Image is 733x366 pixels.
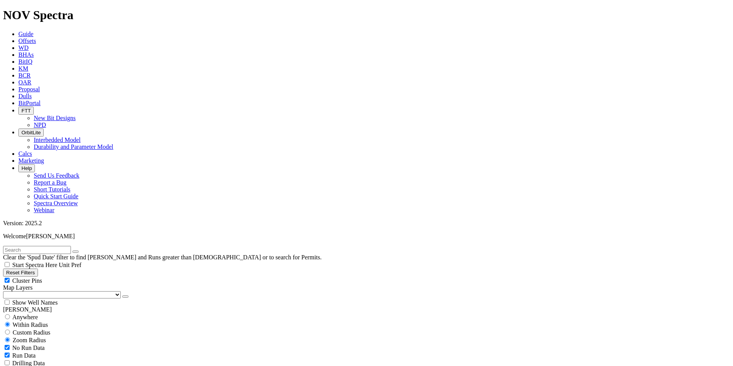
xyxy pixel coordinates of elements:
a: Interbedded Model [34,137,81,143]
span: Clear the 'Spud Date' filter to find [PERSON_NAME] and Runs greater than [DEMOGRAPHIC_DATA] or to... [3,254,322,260]
span: Show Well Names [12,299,58,306]
span: Custom Radius [13,329,50,336]
button: OrbitLite [18,129,44,137]
a: New Bit Designs [34,115,76,121]
a: Webinar [34,207,54,213]
h1: NOV Spectra [3,8,730,22]
button: Reset Filters [3,269,38,277]
span: Map Layers [3,284,33,291]
a: OAR [18,79,31,86]
span: Anywhere [12,314,38,320]
a: BCR [18,72,31,79]
a: Calcs [18,150,32,157]
a: Offsets [18,38,36,44]
span: Start Spectra Here [12,262,57,268]
span: No Run Data [12,345,44,351]
p: Welcome [3,233,730,240]
span: Run Data [12,352,36,359]
button: Help [18,164,35,172]
input: Start Spectra Here [5,262,10,267]
a: Quick Start Guide [34,193,78,199]
span: Help [21,165,32,171]
span: FTT [21,108,31,114]
a: Send Us Feedback [34,172,79,179]
span: Unit Pref [59,262,81,268]
a: Guide [18,31,33,37]
a: Durability and Parameter Model [34,143,113,150]
input: Search [3,246,71,254]
a: Dulls [18,93,32,99]
a: KM [18,65,28,72]
button: FTT [18,107,34,115]
a: WD [18,45,29,51]
a: BitIQ [18,58,32,65]
a: NPD [34,122,46,128]
div: [PERSON_NAME] [3,306,730,313]
span: Zoom Radius [13,337,46,343]
span: OrbitLite [21,130,41,135]
a: Short Tutorials [34,186,71,193]
span: Cluster Pins [12,277,42,284]
a: Spectra Overview [34,200,78,206]
a: BitPortal [18,100,41,106]
span: [PERSON_NAME] [26,233,75,239]
a: Proposal [18,86,40,92]
a: Report a Bug [34,179,66,186]
div: Version: 2025.2 [3,220,730,227]
span: Within Radius [13,321,48,328]
a: Marketing [18,157,44,164]
a: BHAs [18,51,34,58]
